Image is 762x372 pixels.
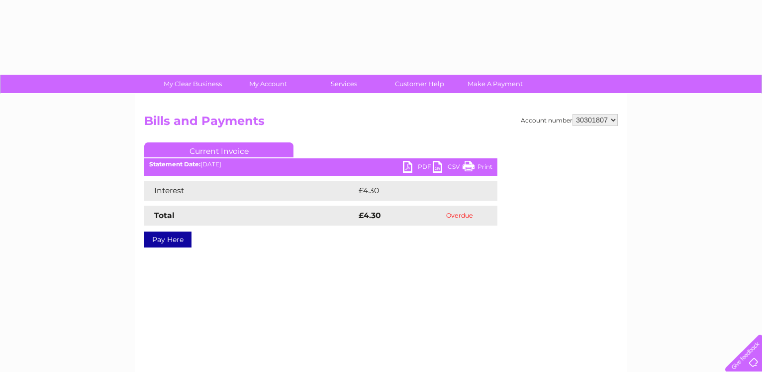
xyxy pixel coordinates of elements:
[403,161,433,175] a: PDF
[227,75,309,93] a: My Account
[154,211,175,220] strong: Total
[152,75,234,93] a: My Clear Business
[303,75,385,93] a: Services
[454,75,536,93] a: Make A Payment
[149,160,200,168] b: Statement Date:
[356,181,474,201] td: £4.30
[421,206,497,226] td: Overdue
[144,142,293,157] a: Current Invoice
[463,161,492,175] a: Print
[359,211,381,220] strong: £4.30
[144,232,191,248] a: Pay Here
[144,161,497,168] div: [DATE]
[379,75,461,93] a: Customer Help
[433,161,463,175] a: CSV
[144,181,356,201] td: Interest
[144,114,618,133] h2: Bills and Payments
[521,114,618,126] div: Account number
